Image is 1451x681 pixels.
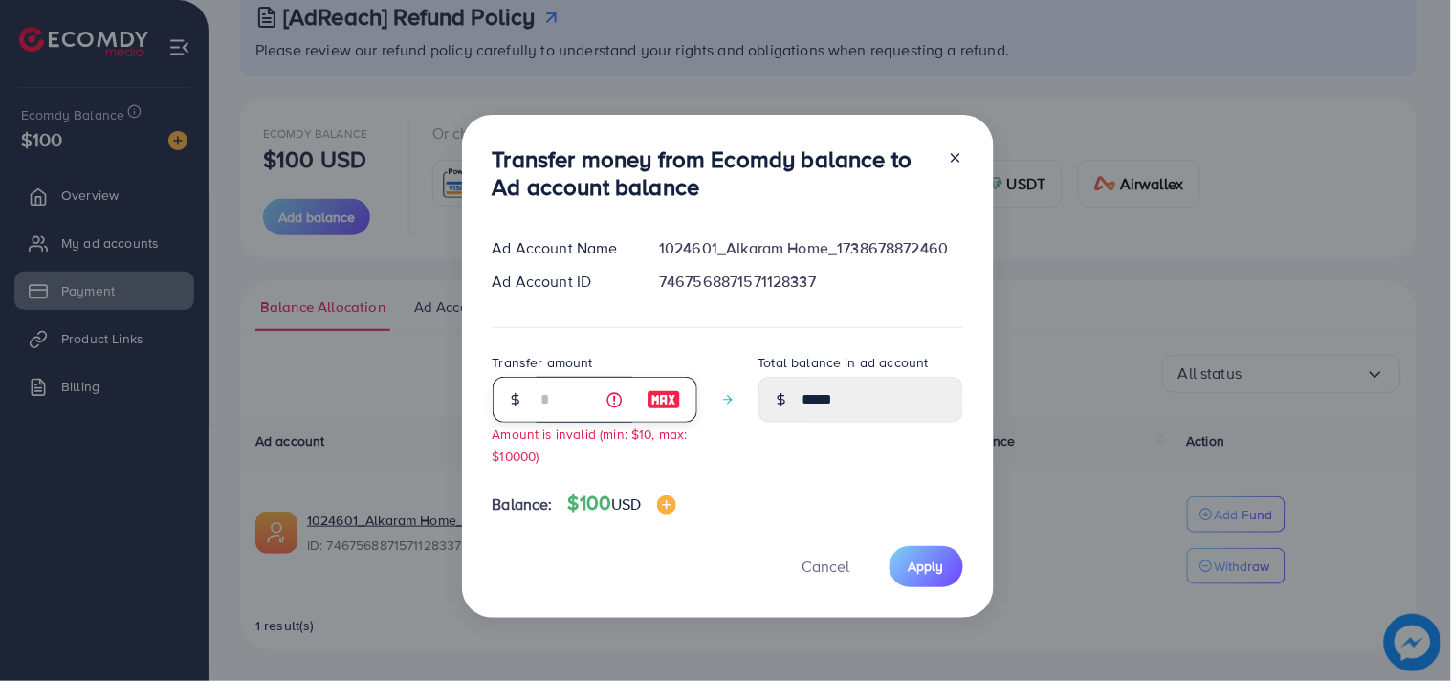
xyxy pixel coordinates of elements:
[758,353,929,372] label: Total balance in ad account
[647,388,681,411] img: image
[493,494,553,516] span: Balance:
[779,546,874,587] button: Cancel
[493,145,933,201] h3: Transfer money from Ecomdy balance to Ad account balance
[493,425,688,465] small: Amount is invalid (min: $10, max: $10000)
[568,492,676,516] h4: $100
[909,557,944,576] span: Apply
[477,237,645,259] div: Ad Account Name
[657,495,676,515] img: image
[611,494,641,515] span: USD
[644,237,978,259] div: 1024601_Alkaram Home_1738678872460
[644,271,978,293] div: 7467568871571128337
[493,353,593,372] label: Transfer amount
[802,556,850,577] span: Cancel
[477,271,645,293] div: Ad Account ID
[890,546,963,587] button: Apply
